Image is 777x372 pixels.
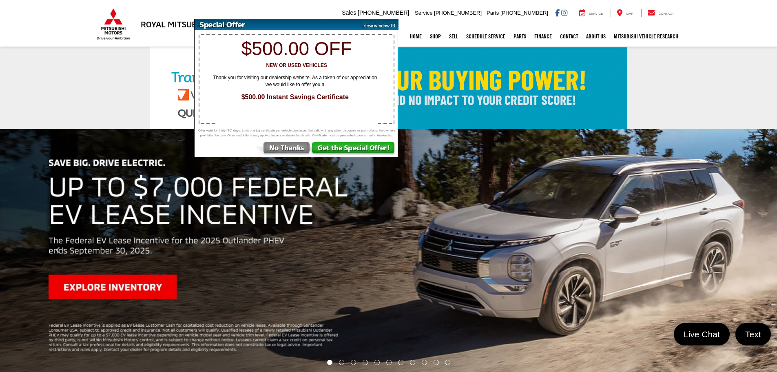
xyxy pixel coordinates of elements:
[358,9,409,16] span: [PHONE_NUMBER]
[374,360,380,365] li: Go to slide number 5.
[363,360,368,365] li: Go to slide number 4.
[582,26,610,47] a: About Us
[357,19,398,30] img: close window
[342,9,356,16] span: Sales
[500,10,548,16] span: [PHONE_NUMBER]
[556,26,582,47] a: Contact
[487,10,499,16] span: Parts
[660,145,777,356] button: Click to view next picture.
[626,12,633,16] span: Map
[311,142,398,157] img: Get the Special Offer
[462,26,509,47] a: Schedule Service: Opens in a new tab
[445,26,462,47] a: Sell
[255,142,311,157] img: No Thanks, Continue to Website
[611,9,639,17] a: Map
[415,10,432,16] span: Service
[351,360,356,365] li: Go to slide number 3.
[339,360,344,365] li: Go to slide number 2.
[422,360,427,365] li: Go to slide number 9.
[658,12,674,16] span: Contact
[410,360,415,365] li: Go to slide number 8.
[434,10,482,16] span: [PHONE_NUMBER]
[674,323,730,345] a: Live Chat
[406,26,426,47] a: Home
[735,323,771,345] a: Text
[150,47,627,129] img: Check Your Buying Power
[203,93,387,102] span: $500.00 Instant Savings Certificate
[197,128,396,138] span: Offer valid for thirty (30) days. Limit one (1) certificate per vehicle purchase. Not valid with ...
[509,26,530,47] a: Parts: Opens in a new tab
[195,19,358,30] img: Special Offer
[199,63,394,68] h3: New or Used Vehicles
[386,360,392,365] li: Go to slide number 6.
[199,38,394,59] h1: $500.00 off
[589,12,603,16] span: Service
[426,26,445,47] a: Shop
[434,360,439,365] li: Go to slide number 10.
[641,9,680,17] a: Contact
[141,20,212,29] h3: Royal Mitsubishi
[741,329,765,340] span: Text
[555,9,560,16] a: Facebook: Click to visit our Facebook page
[680,329,724,340] span: Live Chat
[530,26,556,47] a: Finance
[207,74,383,88] span: Thank you for visiting our dealership website. As a token of our appreciation we would like to of...
[573,9,609,17] a: Service
[610,26,682,47] a: Mitsubishi Vehicle Research
[561,9,567,16] a: Instagram: Click to visit our Instagram page
[327,360,332,365] li: Go to slide number 1.
[95,8,132,40] img: Mitsubishi
[445,360,450,365] li: Go to slide number 11.
[398,360,403,365] li: Go to slide number 7.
